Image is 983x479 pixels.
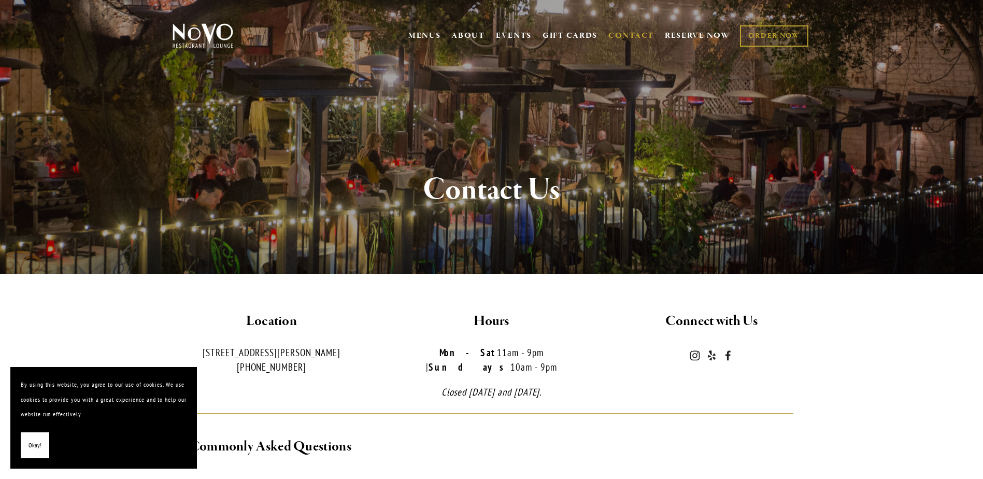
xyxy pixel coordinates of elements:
[608,26,654,46] a: CONTACT
[390,345,593,375] p: 11am - 9pm | 10am - 9pm
[170,345,373,375] p: [STREET_ADDRESS][PERSON_NAME] [PHONE_NUMBER]
[441,386,542,398] em: Closed [DATE] and [DATE].
[170,311,373,332] h2: Location
[390,311,593,332] h2: Hours
[496,31,532,41] a: EVENTS
[10,367,197,469] section: Cookie banner
[170,23,235,49] img: Novo Restaurant &amp; Lounge
[706,350,717,361] a: Yelp
[610,311,813,332] h2: Connect with Us
[665,26,730,46] a: RESERVE NOW
[723,350,733,361] a: Novo Restaurant and Lounge
[423,170,561,209] strong: Contact Us
[190,436,794,458] h2: Commonly Asked Questions
[29,438,41,453] span: Okay!
[408,31,441,41] a: MENUS
[740,25,808,47] a: ORDER NOW
[21,377,187,422] p: By using this website, you agree to our use of cookies. We use cookies to provide you with a grea...
[543,26,597,46] a: GIFT CARDS
[690,350,700,361] a: Instagram
[439,346,497,359] strong: Mon-Sat
[451,31,485,41] a: ABOUT
[429,361,510,373] strong: Sundays
[21,432,49,459] button: Okay!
